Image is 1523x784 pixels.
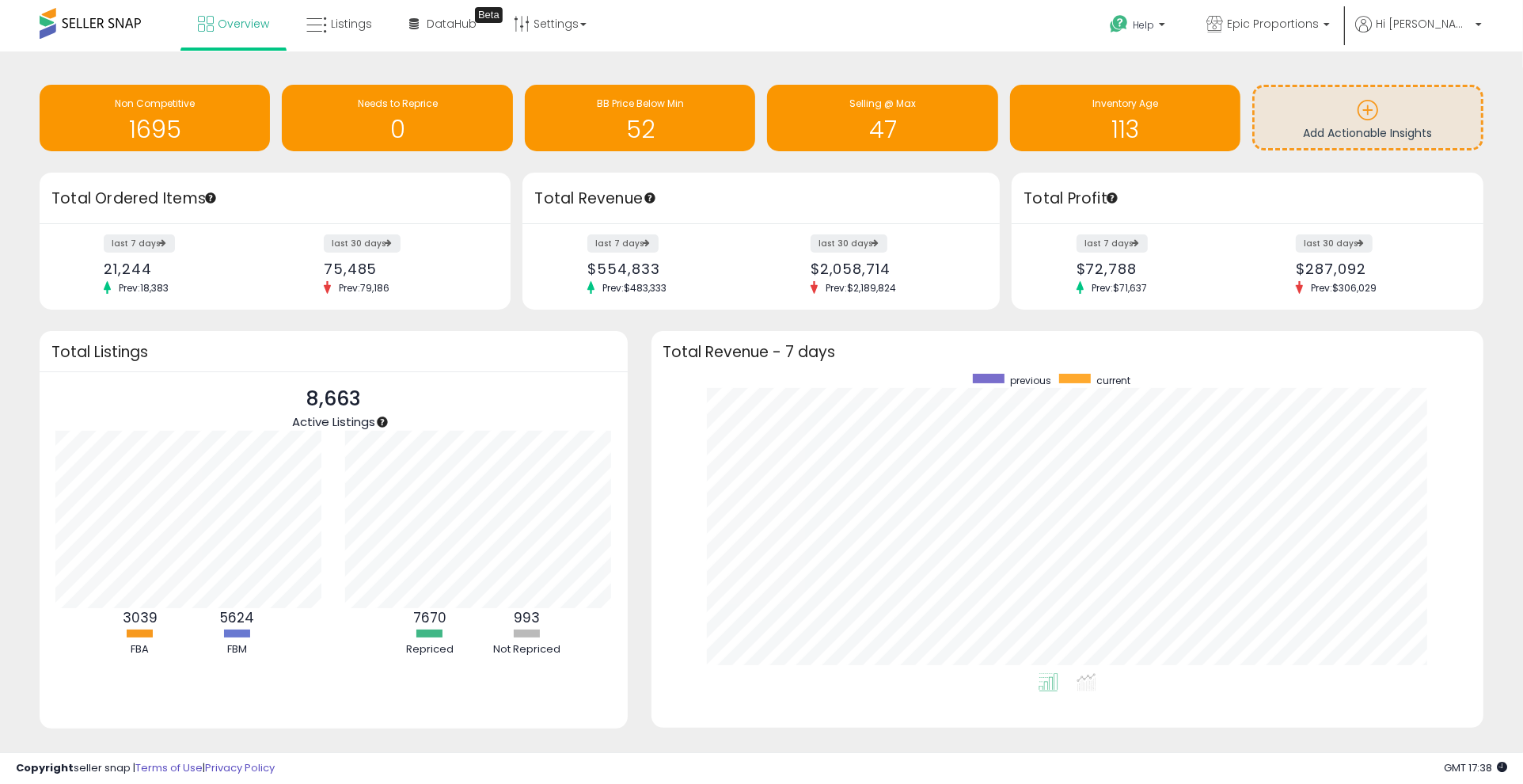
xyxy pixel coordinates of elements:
h1: 113 [1018,116,1232,143]
div: Tooltip anchor [203,191,218,205]
h3: Total Profit [1024,188,1471,210]
a: Inventory Age 113 [1010,85,1240,151]
a: Help [1097,2,1181,51]
span: Add Actionable Insights [1304,125,1433,141]
label: last 7 days [587,234,659,253]
b: 3039 [123,608,158,627]
span: DataHub [427,16,477,32]
div: $554,833 [587,261,750,277]
span: Needs to Reprice [358,97,438,110]
div: FBA [93,642,188,657]
b: 993 [514,608,540,627]
div: seller snap | | [16,761,275,776]
div: $72,788 [1077,261,1236,277]
a: Add Actionable Insights [1255,87,1480,148]
span: Inventory Age [1092,97,1158,110]
span: Prev: $2,189,824 [818,281,904,295]
h3: Total Listings [51,346,616,358]
h3: Total Revenue - 7 days [663,346,1472,358]
span: Prev: $483,333 [594,281,674,295]
div: Tooltip anchor [643,191,657,205]
span: Non Competitive [115,97,195,110]
a: Needs to Reprice 0 [282,85,512,151]
div: Tooltip anchor [1105,191,1119,205]
a: Selling @ Max 47 [767,85,997,151]
h3: Total Revenue [534,188,988,210]
a: BB Price Below Min 52 [525,85,755,151]
h1: 0 [290,116,504,143]
a: Hi [PERSON_NAME] [1355,16,1482,51]
p: 8,663 [292,384,375,414]
span: BB Price Below Min [597,97,684,110]
label: last 7 days [1077,234,1148,253]
div: $2,058,714 [811,261,973,277]
span: Help [1133,18,1154,32]
span: Prev: $306,029 [1303,281,1384,295]
strong: Copyright [16,760,74,775]
div: $287,092 [1296,261,1455,277]
div: FBM [190,642,285,657]
label: last 30 days [811,234,887,253]
span: Hi [PERSON_NAME] [1376,16,1471,32]
a: Non Competitive 1695 [40,85,270,151]
span: Overview [218,16,269,32]
b: 7670 [413,608,446,627]
div: 75,485 [324,261,483,277]
i: Get Help [1109,14,1129,34]
span: Prev: 18,383 [111,281,177,295]
h1: 1695 [47,116,262,143]
div: 21,244 [104,261,263,277]
label: last 30 days [1296,234,1373,253]
span: Prev: 79,186 [331,281,397,295]
div: Tooltip anchor [375,415,389,429]
label: last 7 days [104,234,175,253]
span: Selling @ Max [849,97,916,110]
span: Epic Proportions [1227,16,1319,32]
span: 2025-08-15 17:38 GMT [1444,760,1507,775]
a: Privacy Policy [205,760,275,775]
span: current [1096,374,1130,387]
span: previous [1010,374,1051,387]
span: Prev: $71,637 [1084,281,1155,295]
h1: 47 [775,116,989,143]
h3: Total Ordered Items [51,188,499,210]
div: Tooltip anchor [475,7,503,23]
b: 5624 [220,608,254,627]
label: last 30 days [324,234,401,253]
span: Listings [331,16,372,32]
span: Active Listings [292,413,375,430]
a: Terms of Use [135,760,203,775]
div: Repriced [382,642,477,657]
h1: 52 [533,116,747,143]
div: Not Repriced [480,642,575,657]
